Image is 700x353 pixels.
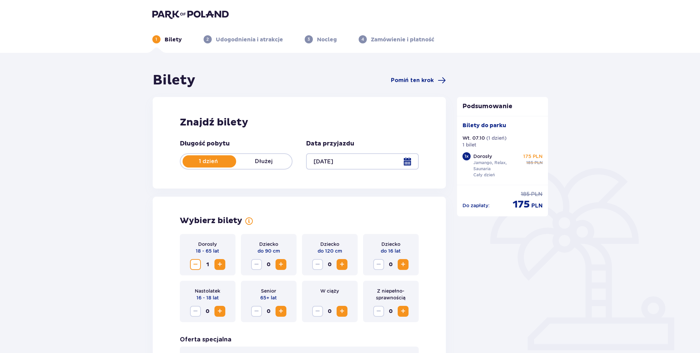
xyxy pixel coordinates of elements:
span: 0 [385,306,396,317]
h3: Oferta specjalna [180,336,231,344]
h1: Bilety [153,72,195,89]
button: Zwiększ [337,306,347,317]
p: Dziecko [320,241,339,248]
div: 4Zamówienie i płatność [359,35,434,43]
span: 0 [263,306,274,317]
button: Zmniejsz [312,306,323,317]
button: Zwiększ [337,259,347,270]
p: Z niepełno­sprawnością [368,288,413,301]
button: Zwiększ [276,259,286,270]
p: Dorosły [473,153,492,160]
button: Zwiększ [214,306,225,317]
a: Pomiń ten krok [391,76,446,84]
button: Zwiększ [398,306,409,317]
p: 3 [307,36,310,42]
p: 2 [206,36,209,42]
p: Wt. 07.10 [462,135,485,141]
span: 0 [324,259,335,270]
p: 4 [361,36,364,42]
button: Zmniejsz [251,259,262,270]
button: Zwiększ [276,306,286,317]
p: 16 - 18 lat [196,294,219,301]
p: Udogodnienia i atrakcje [216,36,283,43]
h2: Wybierz bilety [180,216,242,226]
p: Bilety do parku [462,122,506,129]
p: Zamówienie i płatność [371,36,434,43]
span: 1 [202,259,213,270]
p: do 120 cm [318,248,342,254]
button: Zmniejsz [251,306,262,317]
span: 0 [324,306,335,317]
p: ( 1 dzień ) [486,135,507,141]
button: Zmniejsz [373,306,384,317]
span: 185 [526,160,533,166]
button: Zwiększ [214,259,225,270]
span: 0 [385,259,396,270]
p: Dziecko [259,241,278,248]
p: do 16 lat [381,248,401,254]
button: Zmniejsz [190,259,201,270]
p: Długość pobytu [180,140,230,148]
p: Nocleg [317,36,337,43]
img: Park of Poland logo [152,9,229,19]
span: 185 [521,191,530,198]
button: Zmniejsz [373,259,384,270]
p: Senior [261,288,276,294]
p: Bilety [165,36,182,43]
h2: Znajdź bilety [180,116,419,129]
p: Dziecko [381,241,400,248]
div: 1 x [462,152,471,160]
button: Zwiększ [398,259,409,270]
button: Zmniejsz [312,259,323,270]
span: PLN [531,191,543,198]
span: PLN [531,202,543,210]
p: Do zapłaty : [462,202,490,209]
p: 18 - 65 lat [196,248,219,254]
span: Pomiń ten krok [391,77,434,84]
p: 65+ lat [260,294,277,301]
p: Jamango, Relax, Saunaria [473,160,520,172]
p: Cały dzień [473,172,495,178]
p: 1 dzień [181,158,236,165]
div: 3Nocleg [305,35,337,43]
button: Zmniejsz [190,306,201,317]
span: 0 [202,306,213,317]
p: Data przyjazdu [306,140,354,148]
p: 1 [155,36,157,42]
p: Dłużej [236,158,292,165]
span: 0 [263,259,274,270]
div: 2Udogodnienia i atrakcje [204,35,283,43]
p: do 90 cm [258,248,280,254]
p: 175 PLN [523,153,543,160]
p: Dorosły [198,241,217,248]
p: Nastolatek [195,288,220,294]
p: Podsumowanie [457,102,548,111]
p: W ciąży [320,288,339,294]
div: 1Bilety [152,35,182,43]
span: PLN [534,160,543,166]
p: 1 bilet [462,141,476,148]
span: 175 [513,198,530,211]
